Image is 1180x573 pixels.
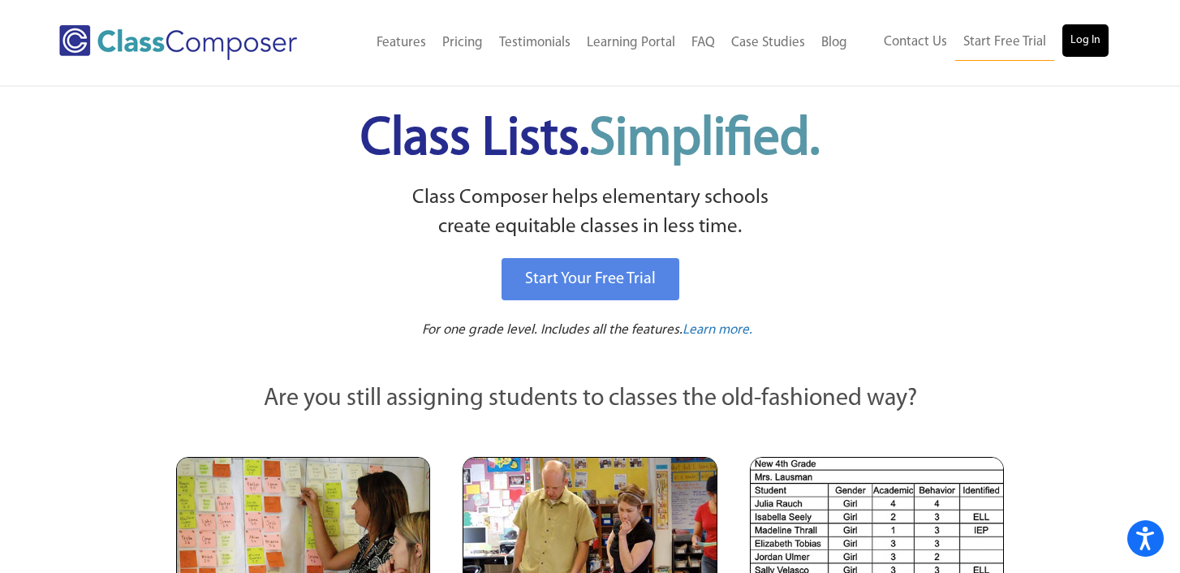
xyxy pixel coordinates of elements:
span: Start Your Free Trial [525,271,656,287]
a: Blog [813,25,855,61]
a: Start Your Free Trial [502,258,679,300]
p: Class Composer helps elementary schools create equitable classes in less time. [174,183,1006,243]
p: Are you still assigning students to classes the old-fashioned way? [176,381,1004,417]
a: Case Studies [723,25,813,61]
a: FAQ [683,25,723,61]
a: Testimonials [491,25,579,61]
a: Pricing [434,25,491,61]
a: Learning Portal [579,25,683,61]
span: Simplified. [589,114,820,166]
a: Log In [1062,24,1109,57]
span: Learn more. [683,323,752,337]
span: Class Lists. [360,114,820,166]
nav: Header Menu [337,25,855,61]
a: Features [368,25,434,61]
a: Learn more. [683,321,752,341]
span: For one grade level. Includes all the features. [422,323,683,337]
a: Contact Us [876,24,955,60]
a: Start Free Trial [955,24,1054,61]
nav: Header Menu [855,24,1109,61]
img: Class Composer [59,25,297,60]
